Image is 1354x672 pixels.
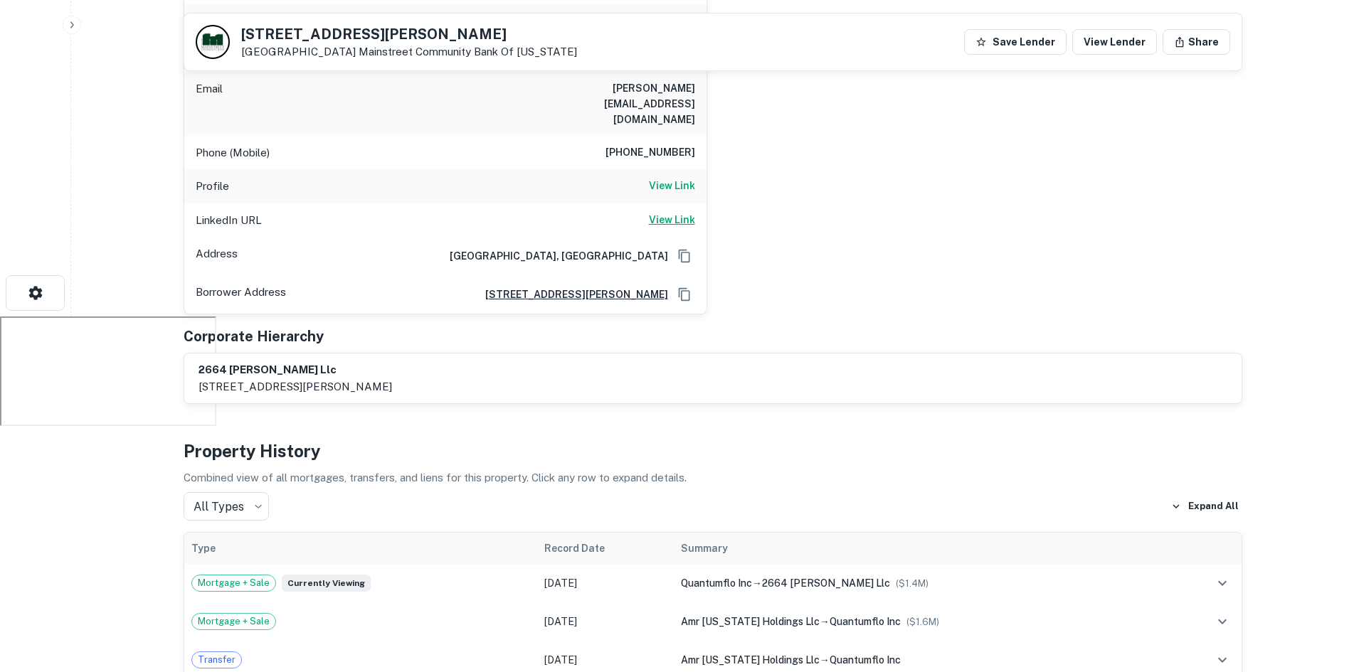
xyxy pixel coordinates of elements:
[537,533,674,564] th: Record Date
[196,284,286,305] p: Borrower Address
[681,575,1164,591] div: →
[537,602,674,641] td: [DATE]
[674,533,1171,564] th: Summary
[681,614,1164,629] div: →
[1072,29,1157,55] a: View Lender
[192,614,275,629] span: Mortgage + Sale
[196,80,223,127] p: Email
[474,287,668,302] a: [STREET_ADDRESS][PERSON_NAME]
[681,577,752,589] span: quantumflo inc
[964,29,1067,55] button: Save Lender
[196,144,270,161] p: Phone (Mobile)
[830,616,901,627] span: quantumflo inc
[674,245,695,267] button: Copy Address
[681,654,820,666] span: amr [US_STATE] holdings llc
[681,652,1164,668] div: →
[184,438,1242,464] h4: Property History
[184,469,1242,486] p: Combined view of all mortgages, transfers, and liens for this property. Click any row to expand d...
[537,564,674,602] td: [DATE]
[359,46,577,58] a: Mainstreet Community Bank Of [US_STATE]
[649,212,695,228] h6: View Link
[649,178,695,193] h6: View Link
[1163,29,1230,55] button: Share
[1210,609,1234,634] button: expand row
[674,284,695,305] button: Copy Address
[184,492,269,521] div: All Types
[906,617,939,627] span: ($ 1.6M )
[241,46,577,58] p: [GEOGRAPHIC_DATA]
[1210,648,1234,672] button: expand row
[184,533,538,564] th: Type
[649,178,695,195] a: View Link
[762,577,890,589] span: 2664 [PERSON_NAME] llc
[1168,496,1242,517] button: Expand All
[241,27,577,41] h5: [STREET_ADDRESS][PERSON_NAME]
[196,212,262,229] p: LinkedIn URL
[199,378,392,395] p: [STREET_ADDRESS][PERSON_NAME]
[681,616,820,627] span: amr [US_STATE] holdings llc
[830,654,901,666] span: quantumflo inc
[896,578,929,589] span: ($ 1.4M )
[192,653,241,667] span: Transfer
[1210,571,1234,595] button: expand row
[196,245,238,267] p: Address
[649,212,695,229] a: View Link
[192,576,275,590] span: Mortgage + Sale
[184,326,324,347] h5: Corporate Hierarchy
[605,144,695,161] h6: [PHONE_NUMBER]
[524,80,695,127] h6: [PERSON_NAME][EMAIL_ADDRESS][DOMAIN_NAME]
[282,575,371,592] span: Currently viewing
[1283,558,1354,626] iframe: Chat Widget
[196,178,229,195] p: Profile
[199,362,392,378] h6: 2664 [PERSON_NAME] llc
[438,248,668,264] h6: [GEOGRAPHIC_DATA], [GEOGRAPHIC_DATA]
